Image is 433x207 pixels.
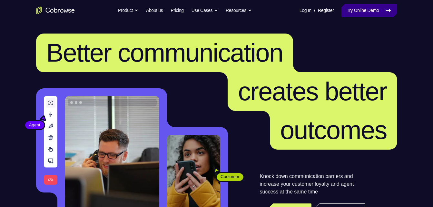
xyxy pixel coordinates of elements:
[171,4,183,17] a: Pricing
[238,77,387,106] span: creates better
[192,4,218,17] button: Use Cases
[46,38,283,67] span: Better communication
[280,116,387,144] span: outcomes
[300,4,311,17] a: Log In
[341,4,397,17] a: Try Online Demo
[36,6,75,14] a: Go to the home page
[226,4,252,17] button: Resources
[146,4,163,17] a: About us
[118,4,138,17] button: Product
[318,4,334,17] a: Register
[260,172,365,196] p: Knock down communication barriers and increase your customer loyalty and agent success at the sam...
[314,6,315,14] span: /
